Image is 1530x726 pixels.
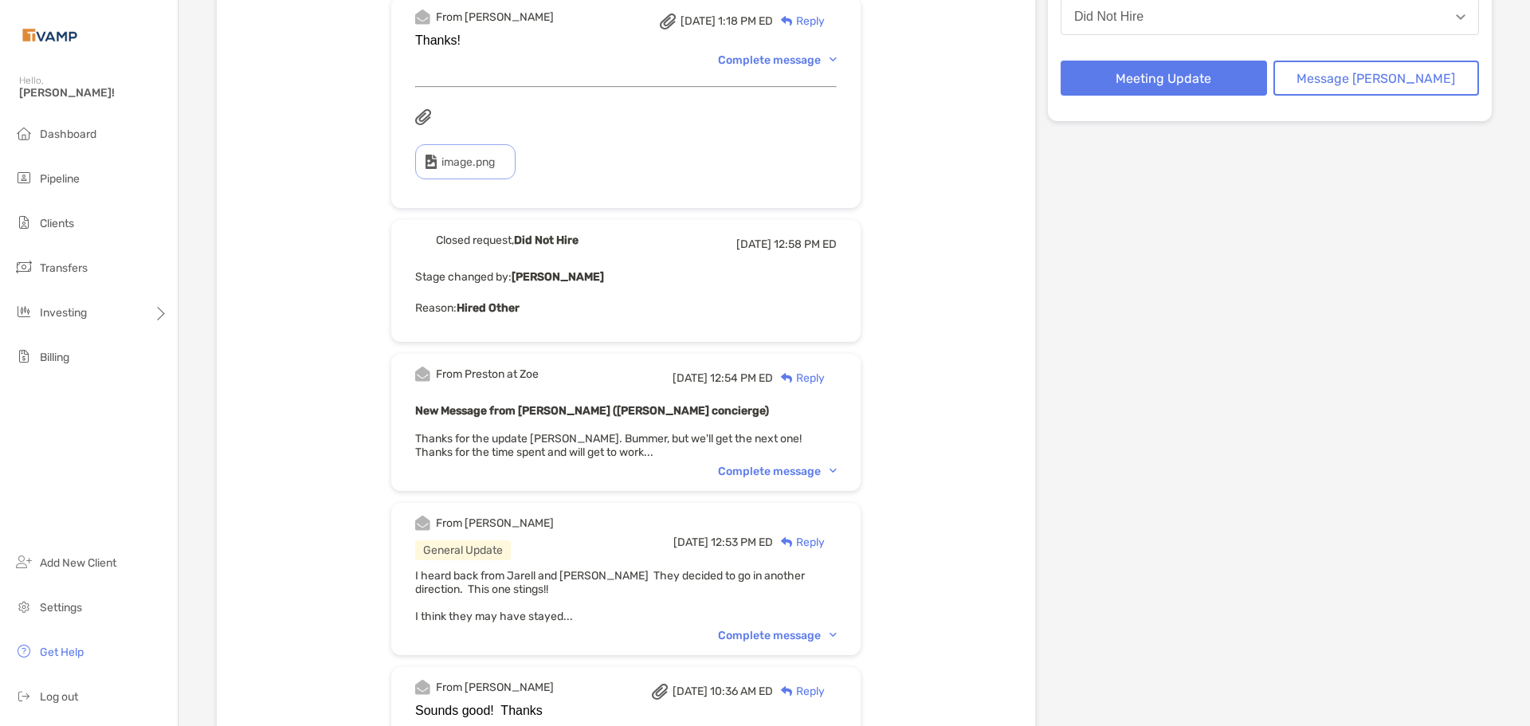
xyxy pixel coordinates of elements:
[830,469,837,473] img: Chevron icon
[19,6,80,64] img: Zoe Logo
[773,370,825,387] div: Reply
[681,14,716,28] span: [DATE]
[426,155,437,169] img: type
[40,261,88,275] span: Transfers
[415,569,805,623] span: I heard back from Jarell and [PERSON_NAME] They decided to go in another direction. This one stin...
[773,534,825,551] div: Reply
[514,233,579,247] b: Did Not Hire
[415,367,430,382] img: Event icon
[40,690,78,704] span: Log out
[14,597,33,616] img: settings icon
[673,685,708,698] span: [DATE]
[415,33,837,48] div: Thanks!
[773,683,825,700] div: Reply
[1074,10,1144,24] div: Did Not Hire
[652,684,668,700] img: attachment
[773,13,825,29] div: Reply
[40,646,84,659] span: Get Help
[14,347,33,366] img: billing icon
[19,86,168,100] span: [PERSON_NAME]!
[457,301,520,315] b: Hired Other
[1061,61,1267,96] button: Meeting Update
[718,629,837,642] div: Complete message
[40,128,96,141] span: Dashboard
[40,172,80,186] span: Pipeline
[781,16,793,26] img: Reply icon
[415,298,837,318] p: Reason:
[436,233,579,247] div: Closed request,
[781,537,793,547] img: Reply icon
[14,124,33,143] img: dashboard icon
[415,10,430,25] img: Event icon
[436,367,539,381] div: From Preston at Zoe
[441,155,495,169] span: image.png
[1456,14,1465,20] img: Open dropdown arrow
[710,371,773,385] span: 12:54 PM ED
[415,109,431,125] img: attachments
[40,351,69,364] span: Billing
[14,302,33,321] img: investing icon
[415,704,837,718] div: Sounds good! Thanks
[774,237,837,251] span: 12:58 PM ED
[14,686,33,705] img: logout icon
[14,168,33,187] img: pipeline icon
[736,237,771,251] span: [DATE]
[512,270,604,284] b: [PERSON_NAME]
[710,685,773,698] span: 10:36 AM ED
[14,642,33,661] img: get-help icon
[14,213,33,232] img: clients icon
[415,516,430,531] img: Event icon
[415,680,430,695] img: Event icon
[40,601,82,614] span: Settings
[415,267,837,287] p: Stage changed by:
[673,536,708,549] span: [DATE]
[415,404,769,418] b: New Message from [PERSON_NAME] ([PERSON_NAME] concierge)
[781,373,793,383] img: Reply icon
[14,552,33,571] img: add_new_client icon
[415,233,430,248] img: Event icon
[40,556,116,570] span: Add New Client
[14,257,33,277] img: transfers icon
[830,57,837,62] img: Chevron icon
[436,516,554,530] div: From [PERSON_NAME]
[711,536,773,549] span: 12:53 PM ED
[718,14,773,28] span: 1:18 PM ED
[781,686,793,697] img: Reply icon
[660,14,676,29] img: attachment
[830,633,837,638] img: Chevron icon
[415,540,511,560] div: General Update
[40,306,87,320] span: Investing
[718,465,837,478] div: Complete message
[673,371,708,385] span: [DATE]
[436,10,554,24] div: From [PERSON_NAME]
[436,681,554,694] div: From [PERSON_NAME]
[718,53,837,67] div: Complete message
[1273,61,1480,96] button: Message [PERSON_NAME]
[415,432,802,459] span: Thanks for the update [PERSON_NAME]. Bummer, but we'll get the next one! Thanks for the time spen...
[40,217,74,230] span: Clients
